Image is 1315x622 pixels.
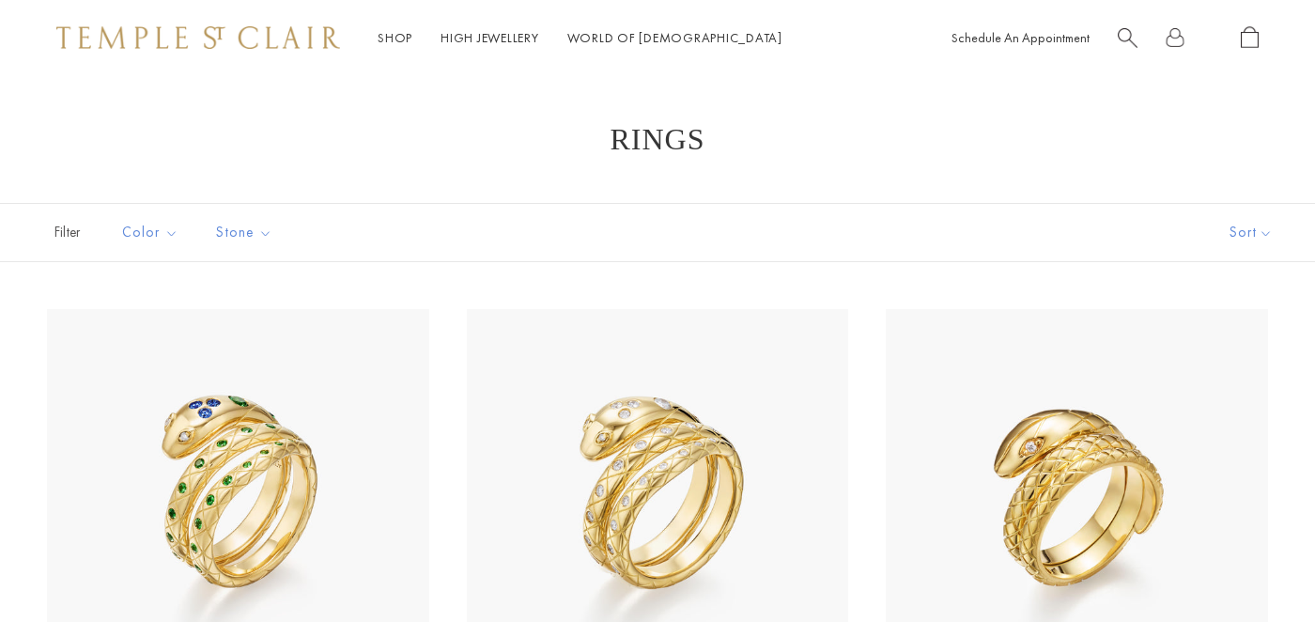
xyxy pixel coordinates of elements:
[1241,26,1259,50] a: Open Shopping Bag
[441,29,539,46] a: High JewelleryHigh Jewellery
[378,26,782,50] nav: Main navigation
[1118,26,1137,50] a: Search
[951,29,1090,46] a: Schedule An Appointment
[567,29,782,46] a: World of [DEMOGRAPHIC_DATA]World of [DEMOGRAPHIC_DATA]
[207,221,286,244] span: Stone
[1187,204,1315,261] button: Show sort by
[202,211,286,254] button: Stone
[113,221,193,244] span: Color
[378,29,412,46] a: ShopShop
[56,26,340,49] img: Temple St. Clair
[108,211,193,254] button: Color
[75,122,1240,156] h1: Rings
